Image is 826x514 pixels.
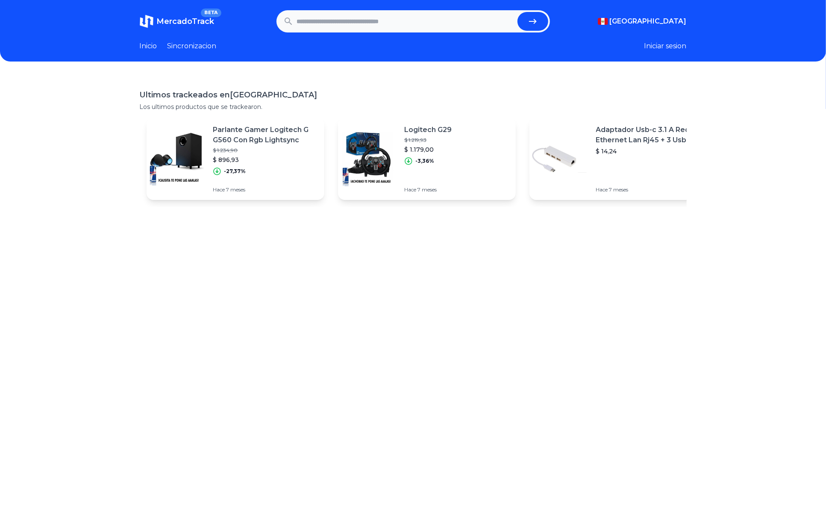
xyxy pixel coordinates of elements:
p: -27,37% [224,168,246,175]
span: [GEOGRAPHIC_DATA] [610,16,687,26]
p: Hace 7 meses [405,186,452,193]
img: MercadoTrack [140,15,153,28]
span: BETA [201,9,221,17]
p: Parlante Gamer Logitech G G560 Con Rgb Lightsync [213,125,317,145]
p: Los ultimos productos que se trackearon. [140,103,687,111]
h1: Ultimos trackeados en [GEOGRAPHIC_DATA] [140,89,687,101]
img: Featured image [147,129,206,189]
a: Featured imageLogitech G29$ 1.219,93$ 1.179,00-3,36%Hace 7 meses [338,118,516,200]
span: MercadoTrack [157,17,215,26]
p: $ 1.179,00 [405,145,452,154]
img: Featured image [338,129,398,189]
a: Featured imageAdaptador Usb-c 3.1 A Red Ethernet Lan Rj45 + 3 Usb 3.0$ 14,24Hace 7 meses [529,118,707,200]
a: Sincronizacion [168,41,217,51]
p: $ 896,93 [213,156,317,164]
p: Hace 7 meses [213,186,317,193]
a: Featured imageParlante Gamer Logitech G G560 Con Rgb Lightsync$ 1.234,90$ 896,93-27,37%Hace 7 meses [147,118,324,200]
a: MercadoTrackBETA [140,15,215,28]
button: [GEOGRAPHIC_DATA] [598,16,687,26]
p: -3,36% [416,158,435,164]
p: Adaptador Usb-c 3.1 A Red Ethernet Lan Rj45 + 3 Usb 3.0 [596,125,700,145]
p: $ 1.234,90 [213,147,317,154]
p: Hace 7 meses [596,186,700,193]
p: Logitech G29 [405,125,452,135]
p: $ 14,24 [596,147,700,156]
p: $ 1.219,93 [405,137,452,144]
a: Inicio [140,41,157,51]
button: Iniciar sesion [644,41,687,51]
img: Peru [598,18,608,25]
img: Featured image [529,129,589,189]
